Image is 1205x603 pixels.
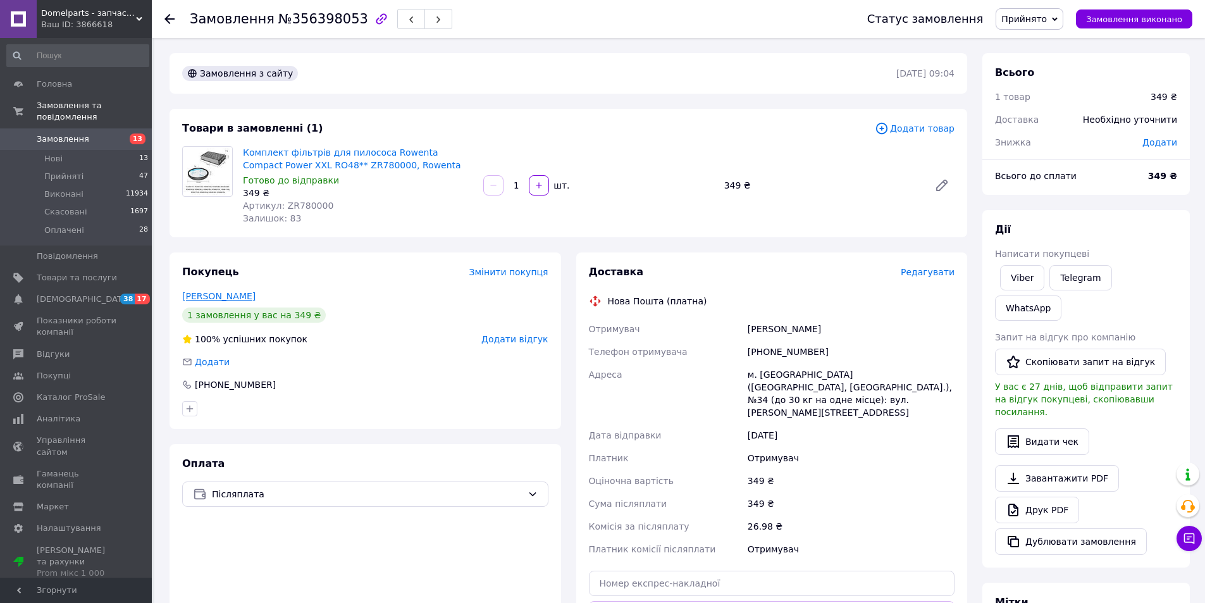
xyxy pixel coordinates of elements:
[182,66,298,81] div: Замовлення з сайту
[1086,15,1182,24] span: Замовлення виконано
[745,515,957,538] div: 26.98 ₴
[589,476,674,486] span: Оціночна вартість
[469,267,548,277] span: Змінити покупця
[995,66,1034,78] span: Всього
[44,153,63,165] span: Нові
[164,13,175,25] div: Повернутися назад
[1075,106,1185,134] div: Необхідно уточнити
[195,334,220,344] span: 100%
[481,334,548,344] span: Додати відгук
[745,492,957,515] div: 349 ₴
[243,187,473,199] div: 349 ₴
[589,521,689,532] span: Комісія за післяплату
[867,13,984,25] div: Статус замовлення
[243,147,461,170] a: Комплект фільтрів для пилососа Rowenta Compact Power XXL RO48** ZR780000, Rowenta
[212,487,522,501] span: Післяплата
[1151,90,1177,103] div: 349 ₴
[896,68,955,78] time: [DATE] 09:04
[589,571,955,596] input: Номер експрес-накладної
[183,148,232,194] img: Комплект фільтрів для пилососа Rowenta Compact Power XXL RO48** ZR780000, Rowenta
[37,315,117,338] span: Показники роботи компанії
[182,266,239,278] span: Покупець
[37,468,117,491] span: Гаманець компанії
[120,294,135,304] span: 38
[995,249,1089,259] span: Написати покупцеві
[44,206,87,218] span: Скасовані
[589,266,644,278] span: Доставка
[995,349,1166,375] button: Скопіювати запит на відгук
[139,153,148,165] span: 13
[589,499,667,509] span: Сума післяплати
[37,294,130,305] span: [DEMOGRAPHIC_DATA]
[745,469,957,492] div: 349 ₴
[195,357,230,367] span: Додати
[37,349,70,360] span: Відгуки
[243,213,301,223] span: Залишок: 83
[1076,9,1192,28] button: Замовлення виконано
[37,435,117,457] span: Управління сайтом
[41,8,136,19] span: Domelparts - запчастини та аксесуари для побутової техніки
[589,324,640,334] span: Отримувач
[37,568,117,579] div: Prom мікс 1 000
[875,121,955,135] span: Додати товар
[995,295,1061,321] a: WhatsApp
[995,382,1173,417] span: У вас є 27 днів, щоб відправити запит на відгук покупцеві, скопіювавши посилання.
[37,251,98,262] span: Повідомлення
[182,291,256,301] a: [PERSON_NAME]
[41,19,152,30] div: Ваш ID: 3866618
[745,424,957,447] div: [DATE]
[182,333,307,345] div: успішних покупок
[37,370,71,382] span: Покупці
[1049,265,1111,290] a: Telegram
[995,171,1077,181] span: Всього до сплати
[995,115,1039,125] span: Доставка
[182,457,225,469] span: Оплата
[550,179,571,192] div: шт.
[929,173,955,198] a: Редагувати
[126,189,148,200] span: 11934
[194,378,277,391] div: [PHONE_NUMBER]
[1148,171,1177,181] b: 349 ₴
[1142,137,1177,147] span: Додати
[995,428,1089,455] button: Видати чек
[589,544,716,554] span: Платник комісії післяплати
[37,523,101,534] span: Налаштування
[37,501,69,513] span: Маркет
[37,78,72,90] span: Головна
[182,308,326,323] div: 1 замовлення у вас на 349 ₴
[130,206,148,218] span: 1697
[995,528,1147,555] button: Дублювати замовлення
[995,497,1079,523] a: Друк PDF
[37,392,105,403] span: Каталог ProSale
[37,413,80,425] span: Аналітика
[190,11,275,27] span: Замовлення
[278,11,368,27] span: №356398053
[589,347,688,357] span: Телефон отримувача
[182,122,323,134] span: Товари в замовленні (1)
[130,134,145,144] span: 13
[243,175,339,185] span: Готово до відправки
[1001,14,1047,24] span: Прийнято
[901,267,955,277] span: Редагувати
[1177,526,1202,551] button: Чат з покупцем
[44,189,83,200] span: Виконані
[1000,265,1044,290] a: Viber
[6,44,149,67] input: Пошук
[37,134,89,145] span: Замовлення
[37,100,152,123] span: Замовлення та повідомлення
[589,370,622,380] span: Адреса
[589,430,662,440] span: Дата відправки
[589,453,629,463] span: Платник
[605,295,710,308] div: Нова Пошта (платна)
[135,294,149,304] span: 17
[37,545,117,580] span: [PERSON_NAME] та рахунки
[995,465,1119,492] a: Завантажити PDF
[44,171,83,182] span: Прийняті
[719,177,924,194] div: 349 ₴
[745,447,957,469] div: Отримувач
[243,201,333,211] span: Артикул: ZR780000
[995,92,1030,102] span: 1 товар
[745,363,957,424] div: м. [GEOGRAPHIC_DATA] ([GEOGRAPHIC_DATA], [GEOGRAPHIC_DATA].), №34 (до 30 кг на одне місце): вул. ...
[745,340,957,363] div: [PHONE_NUMBER]
[139,225,148,236] span: 28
